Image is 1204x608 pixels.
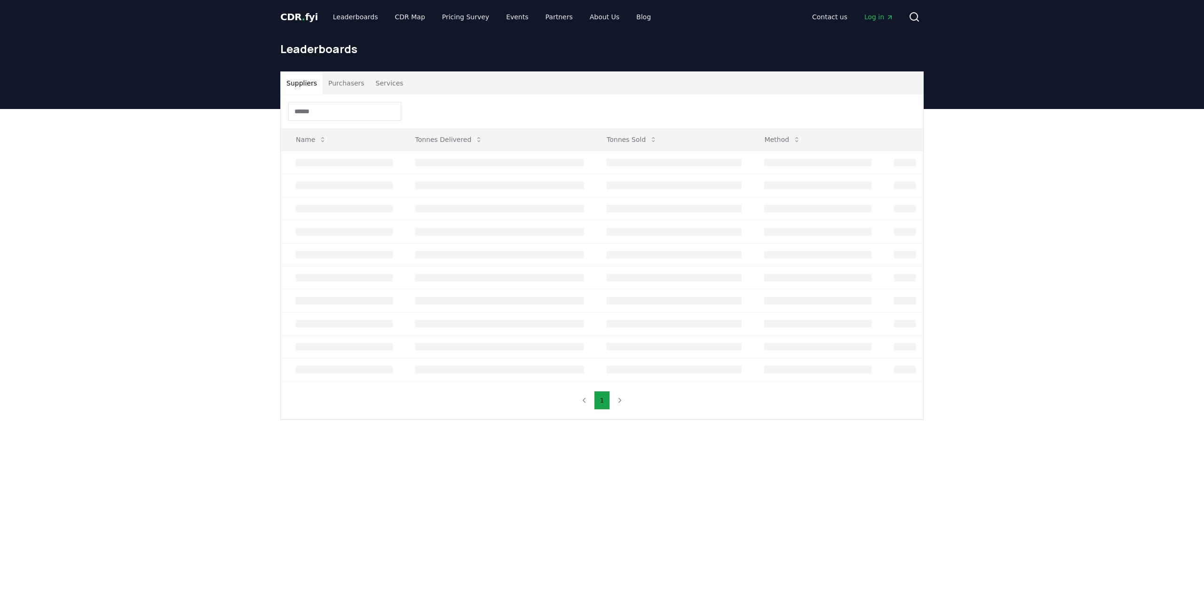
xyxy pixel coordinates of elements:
[280,11,318,23] span: CDR fyi
[857,8,901,25] a: Log in
[302,11,305,23] span: .
[288,130,334,149] button: Name
[280,10,318,23] a: CDR.fyi
[629,8,658,25] a: Blog
[805,8,855,25] a: Contact us
[325,8,386,25] a: Leaderboards
[281,72,323,94] button: Suppliers
[864,12,894,22] span: Log in
[594,391,610,410] button: 1
[325,8,658,25] nav: Main
[538,8,580,25] a: Partners
[435,8,497,25] a: Pricing Survey
[323,72,370,94] button: Purchasers
[408,130,491,149] button: Tonnes Delivered
[757,130,808,149] button: Method
[599,130,665,149] button: Tonnes Sold
[499,8,536,25] a: Events
[388,8,433,25] a: CDR Map
[280,41,924,56] h1: Leaderboards
[805,8,901,25] nav: Main
[370,72,409,94] button: Services
[582,8,627,25] a: About Us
